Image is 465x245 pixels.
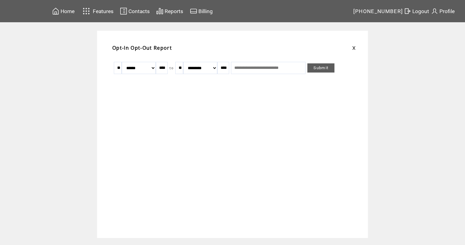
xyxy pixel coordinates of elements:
[155,6,184,16] a: Reports
[51,6,75,16] a: Home
[165,8,183,14] span: Reports
[119,6,151,16] a: Contacts
[439,8,455,14] span: Profile
[81,6,92,16] img: features.svg
[170,66,173,70] span: to
[61,8,75,14] span: Home
[112,44,172,51] span: Opt-In Opt-Out Report
[189,6,214,16] a: Billing
[403,6,430,16] a: Logout
[353,8,403,14] span: [PHONE_NUMBER]
[412,8,429,14] span: Logout
[93,8,114,14] span: Features
[431,7,438,15] img: profile.svg
[120,7,127,15] img: contacts.svg
[80,5,114,17] a: Features
[52,7,59,15] img: home.svg
[190,7,197,15] img: creidtcard.svg
[128,8,150,14] span: Contacts
[404,7,411,15] img: exit.svg
[198,8,213,14] span: Billing
[307,63,334,73] a: Submit
[430,6,456,16] a: Profile
[156,7,163,15] img: chart.svg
